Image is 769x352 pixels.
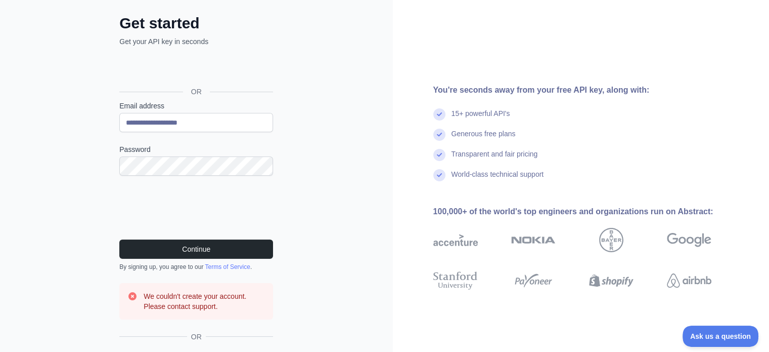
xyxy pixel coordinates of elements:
[187,332,206,342] span: OR
[114,58,276,80] iframe: Sign in with Google Button
[433,129,445,141] img: check mark
[433,149,445,161] img: check mark
[589,269,634,292] img: shopify
[119,144,273,154] label: Password
[451,169,544,189] div: World-class technical support
[119,188,273,227] iframe: reCAPTCHA
[119,240,273,259] button: Continue
[205,263,250,270] a: Terms of Service
[433,228,478,252] img: accenture
[511,269,556,292] img: payoneer
[667,269,711,292] img: airbnb
[433,108,445,121] img: check mark
[433,84,744,96] div: You're seconds away from your free API key, along with:
[667,228,711,252] img: google
[119,101,273,111] label: Email address
[119,263,273,271] div: By signing up, you agree to our .
[119,36,273,47] p: Get your API key in seconds
[683,326,759,347] iframe: Toggle Customer Support
[433,269,478,292] img: stanford university
[451,108,510,129] div: 15+ powerful API's
[119,14,273,32] h2: Get started
[451,149,538,169] div: Transparent and fair pricing
[183,87,210,97] span: OR
[433,169,445,181] img: check mark
[451,129,516,149] div: Generous free plans
[511,228,556,252] img: nokia
[433,206,744,218] div: 100,000+ of the world's top engineers and organizations run on Abstract:
[144,291,265,311] h3: We couldn't create your account. Please contact support.
[599,228,623,252] img: bayer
